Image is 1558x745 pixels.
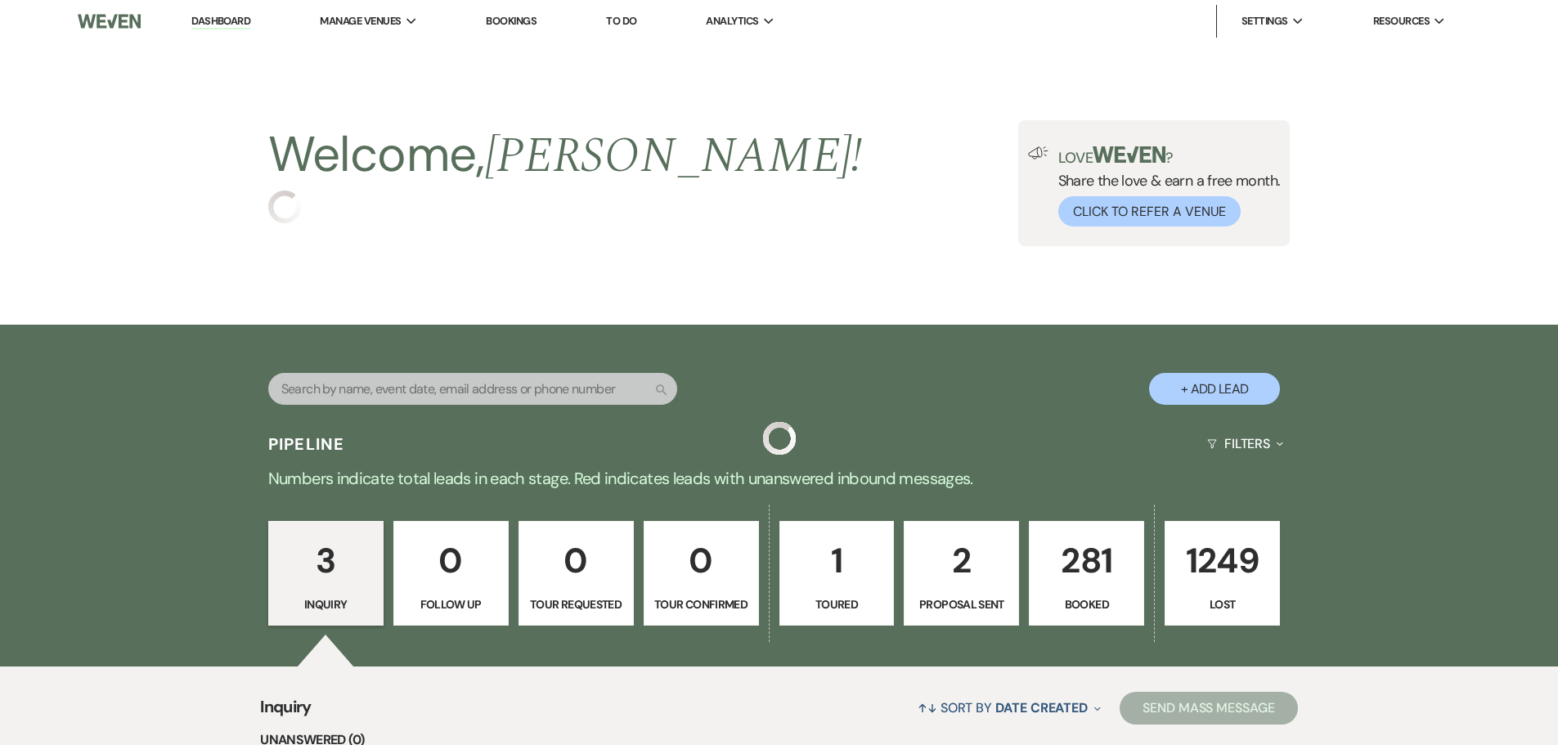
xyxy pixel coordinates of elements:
[404,595,498,613] p: Follow Up
[260,694,312,729] span: Inquiry
[485,119,863,194] span: [PERSON_NAME] !
[763,422,796,455] img: loading spinner
[268,433,345,456] h3: Pipeline
[995,699,1088,716] span: Date Created
[279,595,373,613] p: Inquiry
[1175,533,1269,588] p: 1249
[911,686,1107,729] button: Sort By Date Created
[519,521,634,626] a: 0Tour Requested
[1120,692,1298,725] button: Send Mass Message
[1201,422,1290,465] button: Filters
[279,533,373,588] p: 3
[486,14,537,28] a: Bookings
[320,13,401,29] span: Manage Venues
[654,533,748,588] p: 0
[790,595,884,613] p: Toured
[1048,146,1281,227] div: Share the love & earn a free month.
[1058,146,1281,165] p: Love ?
[268,373,677,405] input: Search by name, event date, email address or phone number
[1241,13,1288,29] span: Settings
[706,13,758,29] span: Analytics
[904,521,1019,626] a: 2Proposal Sent
[268,191,301,223] img: loading spinner
[654,595,748,613] p: Tour Confirmed
[1175,595,1269,613] p: Lost
[1028,146,1048,159] img: loud-speaker-illustration.svg
[393,521,509,626] a: 0Follow Up
[191,14,250,29] a: Dashboard
[1165,521,1280,626] a: 1249Lost
[191,465,1368,491] p: Numbers indicate total leads in each stage. Red indicates leads with unanswered inbound messages.
[268,120,863,191] h2: Welcome,
[78,4,140,38] img: Weven Logo
[914,533,1008,588] p: 2
[1093,146,1165,163] img: weven-logo-green.svg
[914,595,1008,613] p: Proposal Sent
[1039,533,1134,588] p: 281
[790,533,884,588] p: 1
[1058,196,1241,227] button: Click to Refer a Venue
[779,521,895,626] a: 1Toured
[268,521,384,626] a: 3Inquiry
[918,699,937,716] span: ↑↓
[1029,521,1144,626] a: 281Booked
[404,533,498,588] p: 0
[529,533,623,588] p: 0
[529,595,623,613] p: Tour Requested
[1149,373,1280,405] button: + Add Lead
[1373,13,1430,29] span: Resources
[606,14,636,28] a: To Do
[644,521,759,626] a: 0Tour Confirmed
[1039,595,1134,613] p: Booked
